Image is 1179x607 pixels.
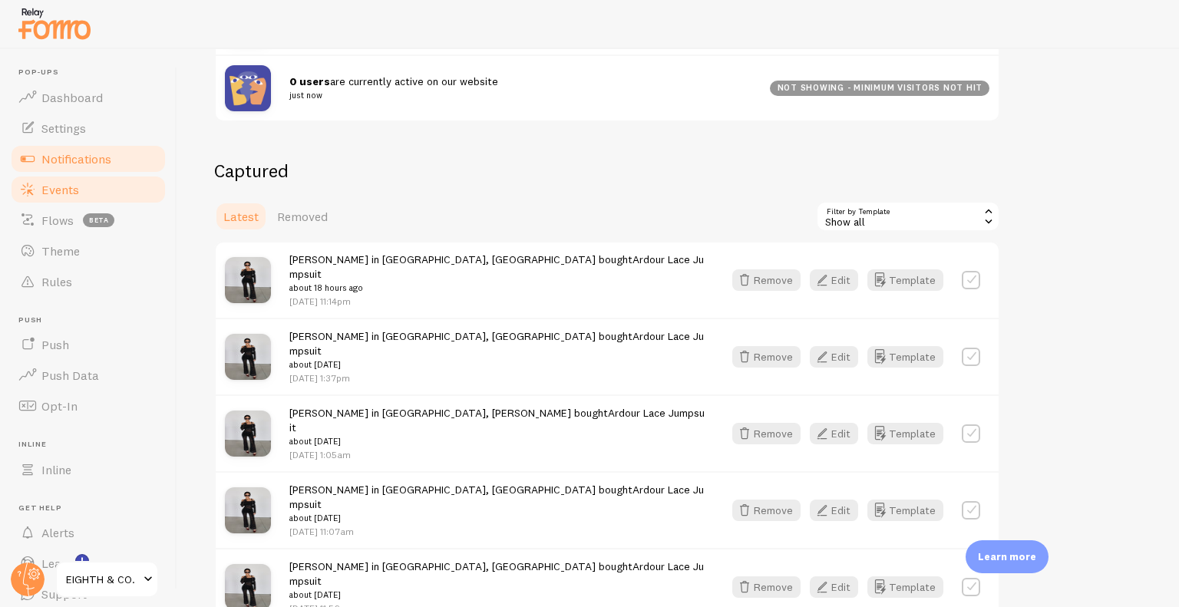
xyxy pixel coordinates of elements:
[18,440,167,450] span: Inline
[732,576,801,598] button: Remove
[9,113,167,144] a: Settings
[289,559,704,588] a: Ardour Lace Jumpsuit
[41,90,103,105] span: Dashboard
[9,329,167,360] a: Push
[9,174,167,205] a: Events
[16,4,93,43] img: fomo-relay-logo-orange.svg
[225,411,271,457] img: 6ADEECE9-35A6-4395-967E-7D3E04BF8D91_small.jpg
[732,346,801,368] button: Remove
[289,74,751,103] span: are currently active on our website
[9,391,167,421] a: Opt-In
[66,570,139,589] span: EIGHTH & CO.
[225,65,271,111] img: pageviews.png
[810,269,858,291] button: Edit
[18,503,167,513] span: Get Help
[816,201,1000,232] div: Show all
[9,266,167,297] a: Rules
[41,213,74,228] span: Flows
[214,159,1000,183] h2: Captured
[41,368,99,383] span: Push Data
[225,257,271,303] img: 6ADEECE9-35A6-4395-967E-7D3E04BF8D91_small.jpg
[732,423,801,444] button: Remove
[9,236,167,266] a: Theme
[770,81,989,96] div: not showing - minimum visitors not hit
[289,406,705,449] span: [PERSON_NAME] in [GEOGRAPHIC_DATA], [PERSON_NAME] bought
[289,281,705,295] small: about 18 hours ago
[289,88,751,102] small: just now
[9,360,167,391] a: Push Data
[268,201,337,232] a: Removed
[289,525,705,538] p: [DATE] 11:07am
[978,549,1036,564] p: Learn more
[810,346,858,368] button: Edit
[289,483,705,526] span: [PERSON_NAME] in [GEOGRAPHIC_DATA], [GEOGRAPHIC_DATA] bought
[867,500,943,521] button: Template
[810,346,867,368] a: Edit
[41,151,111,167] span: Notifications
[9,548,167,579] a: Learn
[9,205,167,236] a: Flows beta
[9,517,167,548] a: Alerts
[289,358,705,371] small: about [DATE]
[41,120,86,136] span: Settings
[289,252,705,295] span: [PERSON_NAME] in [GEOGRAPHIC_DATA], [GEOGRAPHIC_DATA] bought
[289,406,705,434] a: Ardour Lace Jumpsuit
[214,201,268,232] a: Latest
[810,423,858,444] button: Edit
[9,82,167,113] a: Dashboard
[289,295,705,308] p: [DATE] 11:14pm
[18,315,167,325] span: Push
[75,554,89,568] svg: <p>Watch New Feature Tutorials!</p>
[810,500,867,521] a: Edit
[223,209,259,224] span: Latest
[289,329,704,358] a: Ardour Lace Jumpsuit
[810,269,867,291] a: Edit
[41,556,73,571] span: Learn
[810,423,867,444] a: Edit
[732,500,801,521] button: Remove
[55,561,159,598] a: EIGHTH & CO.
[41,462,71,477] span: Inline
[18,68,167,78] span: Pop-ups
[41,243,80,259] span: Theme
[289,511,705,525] small: about [DATE]
[225,487,271,533] img: 6ADEECE9-35A6-4395-967E-7D3E04BF8D91_small.jpg
[83,213,114,227] span: beta
[867,346,943,368] button: Template
[225,334,271,380] img: 6ADEECE9-35A6-4395-967E-7D3E04BF8D91_small.jpg
[41,398,78,414] span: Opt-In
[289,371,705,384] p: [DATE] 1:37pm
[810,500,858,521] button: Edit
[867,423,943,444] button: Template
[289,252,704,281] a: Ardour Lace Jumpsuit
[289,559,705,602] span: [PERSON_NAME] in [GEOGRAPHIC_DATA], [GEOGRAPHIC_DATA] bought
[810,576,867,598] a: Edit
[289,483,704,511] a: Ardour Lace Jumpsuit
[289,329,705,372] span: [PERSON_NAME] in [GEOGRAPHIC_DATA], [GEOGRAPHIC_DATA] bought
[9,144,167,174] a: Notifications
[277,209,328,224] span: Removed
[41,337,69,352] span: Push
[289,588,705,602] small: about [DATE]
[9,454,167,485] a: Inline
[289,448,705,461] p: [DATE] 1:05am
[732,269,801,291] button: Remove
[289,434,705,448] small: about [DATE]
[867,269,943,291] button: Template
[41,525,74,540] span: Alerts
[810,576,858,598] button: Edit
[41,182,79,197] span: Events
[289,74,330,88] strong: 0 users
[867,576,943,598] button: Template
[966,540,1049,573] div: Learn more
[41,274,72,289] span: Rules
